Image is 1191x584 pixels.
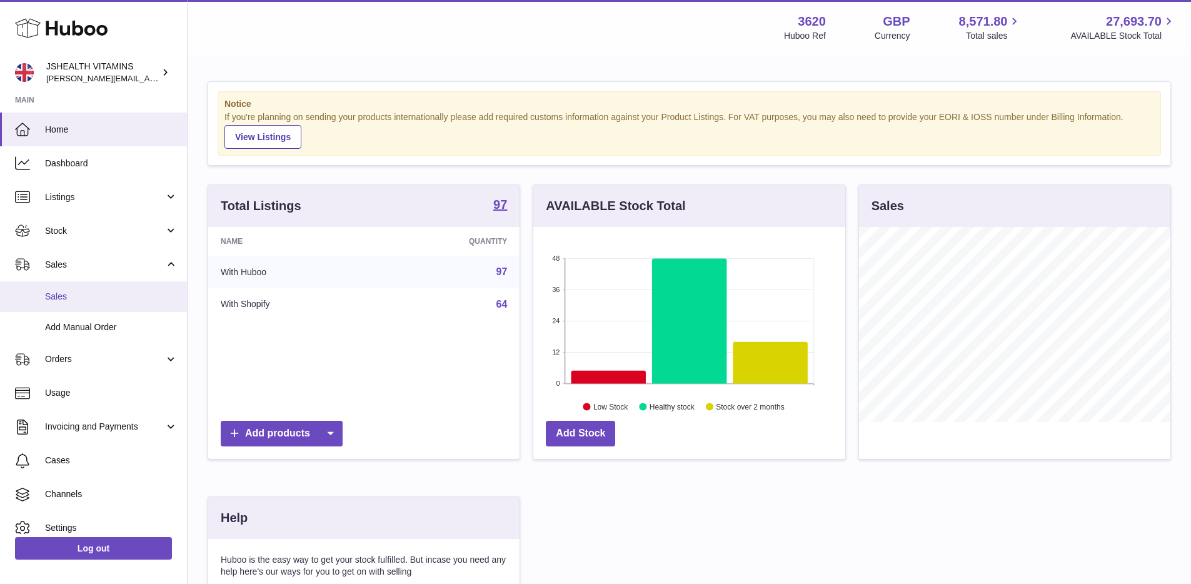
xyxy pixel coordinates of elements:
text: 36 [553,286,560,293]
div: JSHEALTH VITAMINS [46,61,159,84]
a: 97 [496,266,508,277]
strong: 3620 [798,13,826,30]
span: Sales [45,259,164,271]
p: Huboo is the easy way to get your stock fulfilled. But incase you need any help here's our ways f... [221,554,507,578]
text: 24 [553,317,560,325]
img: francesca@jshealthvitamins.com [15,63,34,82]
span: Listings [45,191,164,203]
h3: Sales [872,198,904,214]
a: View Listings [224,125,301,149]
span: Cases [45,455,178,466]
span: 27,693.70 [1106,13,1162,30]
span: Stock [45,225,164,237]
text: 12 [553,348,560,356]
a: 97 [493,198,507,213]
span: [PERSON_NAME][EMAIL_ADDRESS][DOMAIN_NAME] [46,73,251,83]
span: Total sales [966,30,1022,42]
span: Dashboard [45,158,178,169]
span: Orders [45,353,164,365]
text: 48 [553,254,560,262]
td: With Shopify [208,288,376,321]
span: AVAILABLE Stock Total [1070,30,1176,42]
strong: 97 [493,198,507,211]
h3: Help [221,510,248,526]
h3: Total Listings [221,198,301,214]
text: Stock over 2 months [716,402,785,411]
a: 27,693.70 AVAILABLE Stock Total [1070,13,1176,42]
span: Settings [45,522,178,534]
text: 0 [556,380,560,387]
a: Add products [221,421,343,446]
td: With Huboo [208,256,376,288]
a: 64 [496,299,508,310]
div: Currency [875,30,910,42]
span: Add Manual Order [45,321,178,333]
span: Channels [45,488,178,500]
text: Low Stock [593,402,628,411]
th: Name [208,227,376,256]
div: If you're planning on sending your products internationally please add required customs informati... [224,111,1154,149]
span: Sales [45,291,178,303]
th: Quantity [376,227,520,256]
a: 8,571.80 Total sales [959,13,1022,42]
text: Healthy stock [650,402,695,411]
span: Home [45,124,178,136]
strong: Notice [224,98,1154,110]
span: Usage [45,387,178,399]
strong: GBP [883,13,910,30]
div: Huboo Ref [784,30,826,42]
a: Log out [15,537,172,560]
span: 8,571.80 [959,13,1008,30]
h3: AVAILABLE Stock Total [546,198,685,214]
a: Add Stock [546,421,615,446]
span: Invoicing and Payments [45,421,164,433]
